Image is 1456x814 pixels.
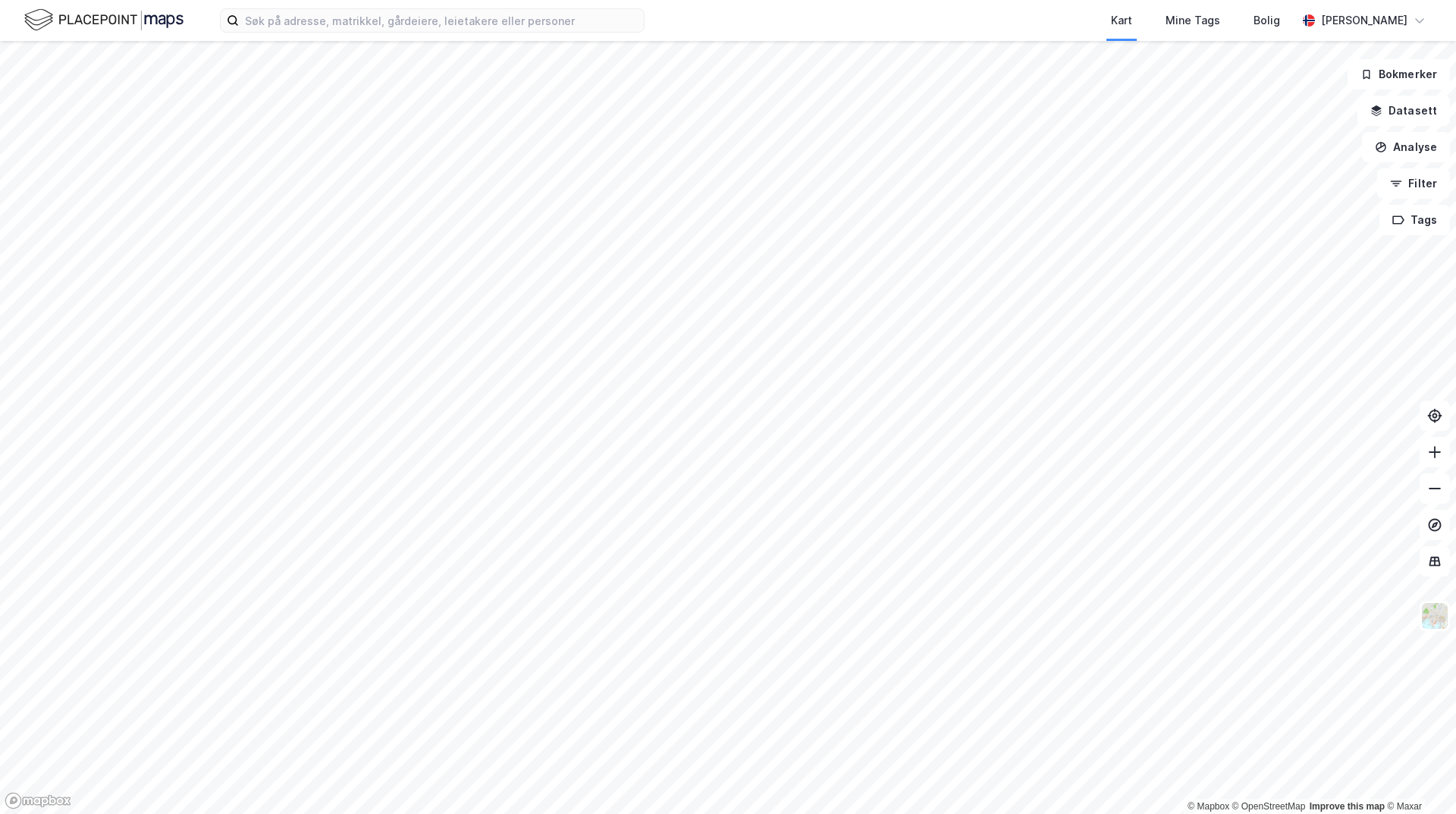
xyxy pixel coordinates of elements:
[1380,741,1456,814] div: Kontrollprogram for chat
[1321,11,1407,30] div: [PERSON_NAME]
[1166,11,1220,30] div: Mine Tags
[24,7,184,33] img: logo.f888ab2527a4732fd821a326f86c7f29.svg
[239,9,644,32] input: Søk på adresse, matrikkel, gårdeiere, leietakere eller personer
[1111,11,1132,30] div: Kart
[1254,11,1280,30] div: Bolig
[1380,741,1456,814] iframe: Chat Widget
